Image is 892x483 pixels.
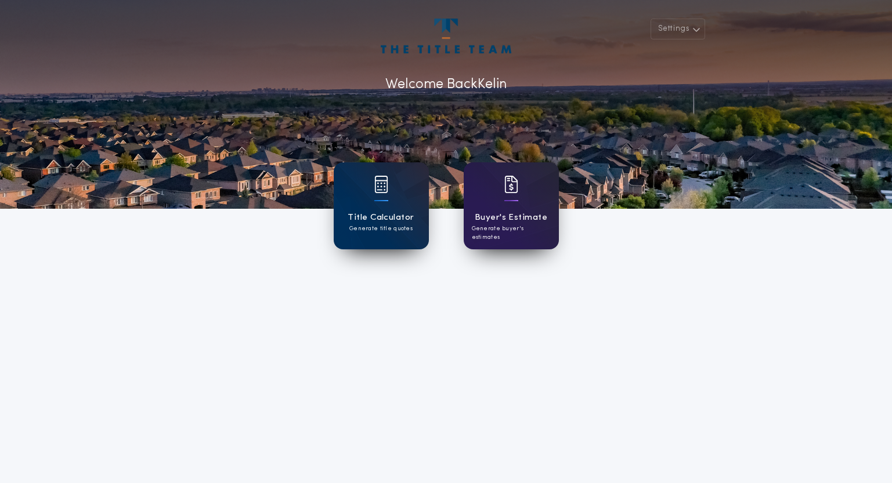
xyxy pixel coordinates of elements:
[385,74,507,95] p: Welcome Back Kelin
[504,176,518,193] img: card icon
[334,162,429,249] a: card iconTitle CalculatorGenerate title quotes
[651,19,705,39] button: Settings
[348,211,414,224] h1: Title Calculator
[374,176,388,193] img: card icon
[464,162,559,249] a: card iconBuyer's EstimateGenerate buyer's estimates
[381,19,511,53] img: account-logo
[475,211,547,224] h1: Buyer's Estimate
[349,224,413,233] p: Generate title quotes
[472,224,551,242] p: Generate buyer's estimates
